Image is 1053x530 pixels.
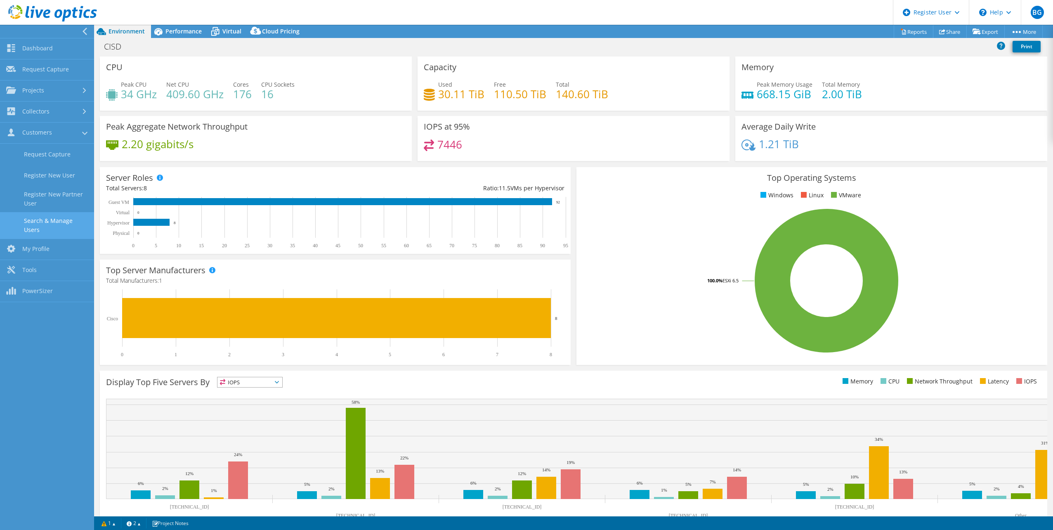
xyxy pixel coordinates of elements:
text: 5% [969,481,975,486]
span: Environment [109,27,145,35]
span: Net CPU [166,80,189,88]
h4: 2.20 gigabits/s [122,140,194,149]
text: 2% [827,487,833,492]
span: Peak Memory Usage [757,80,812,88]
text: 20 [222,243,227,248]
text: 8 [555,316,557,321]
span: 11.5 [499,184,510,192]
h4: 176 [233,90,252,99]
text: Other [1015,513,1026,518]
text: 2% [328,486,335,491]
text: 12% [185,471,194,476]
span: Cores [233,80,249,88]
text: 5% [803,482,809,487]
text: 40 [313,243,318,248]
h3: CPU [106,63,123,72]
text: 58% [352,400,360,405]
text: 85 [517,243,522,248]
text: 24% [234,452,242,457]
div: Total Servers: [106,184,335,193]
span: Total Memory [822,80,860,88]
text: 0 [137,231,139,235]
text: Hypervisor [107,220,130,226]
text: 92 [556,200,560,204]
text: 4% [1018,484,1024,489]
h4: 16 [261,90,295,99]
h3: IOPS at 95% [424,122,470,131]
text: 65 [427,243,432,248]
text: 2% [162,486,168,491]
text: Cisco [107,316,118,322]
div: Ratio: VMs per Hypervisor [335,184,564,193]
li: VMware [829,191,861,200]
text: 0 [121,352,123,357]
h4: 7446 [437,140,462,149]
text: 8 [174,221,176,225]
a: Reports [894,25,933,38]
h4: 140.60 TiB [556,90,608,99]
text: 5 [155,243,157,248]
text: 25 [245,243,250,248]
text: Guest VM [109,199,129,205]
span: Virtual [222,27,241,35]
h3: Top Operating Systems [583,173,1041,182]
text: 13% [899,469,907,474]
span: Peak CPU [121,80,146,88]
a: More [1004,25,1043,38]
text: 14% [542,467,550,472]
li: Linux [799,191,824,200]
span: Cloud Pricing [262,27,300,35]
span: Used [438,80,452,88]
li: Latency [978,377,1009,386]
li: Windows [758,191,793,200]
text: [TECHNICAL_ID] [835,504,874,510]
li: IOPS [1014,377,1037,386]
tspan: 100.0% [707,277,722,284]
span: Performance [165,27,202,35]
text: 6% [637,480,643,485]
text: [TECHNICAL_ID] [669,513,708,518]
li: Memory [841,377,873,386]
text: 5% [304,482,310,487]
text: 10% [850,474,859,479]
text: 55 [381,243,386,248]
text: 8 [550,352,552,357]
text: [TECHNICAL_ID] [503,504,542,510]
span: CPU Sockets [261,80,295,88]
text: Physical [113,230,130,236]
text: 7 [496,352,498,357]
text: 3 [282,352,284,357]
text: 15 [199,243,204,248]
a: 1 [96,518,121,528]
text: 34% [875,437,883,442]
text: 0 [132,243,135,248]
text: 1% [661,487,667,492]
text: 0 [137,211,139,215]
h4: 409.60 GHz [166,90,224,99]
text: 95 [563,243,568,248]
text: [TECHNICAL_ID] [336,513,375,518]
text: Virtual [116,210,130,215]
li: Network Throughput [905,377,973,386]
a: Print [1013,41,1041,52]
a: 2 [121,518,146,528]
text: [TECHNICAL_ID] [170,504,209,510]
tspan: ESXi 6.5 [722,277,739,284]
h1: CISD [100,42,134,51]
text: 19% [567,460,575,465]
span: BG [1031,6,1044,19]
text: 12% [518,471,526,476]
text: 60 [404,243,409,248]
h3: Average Daily Write [741,122,816,131]
text: 90 [540,243,545,248]
h4: 1.21 TiB [759,140,799,149]
h4: 30.11 TiB [438,90,484,99]
text: 2% [495,486,501,491]
text: 2% [994,486,1000,491]
text: 30 [267,243,272,248]
h3: Top Server Manufacturers [106,266,205,275]
text: 22% [400,455,408,460]
text: 50 [358,243,363,248]
h4: 110.50 TiB [494,90,546,99]
text: 80 [495,243,500,248]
